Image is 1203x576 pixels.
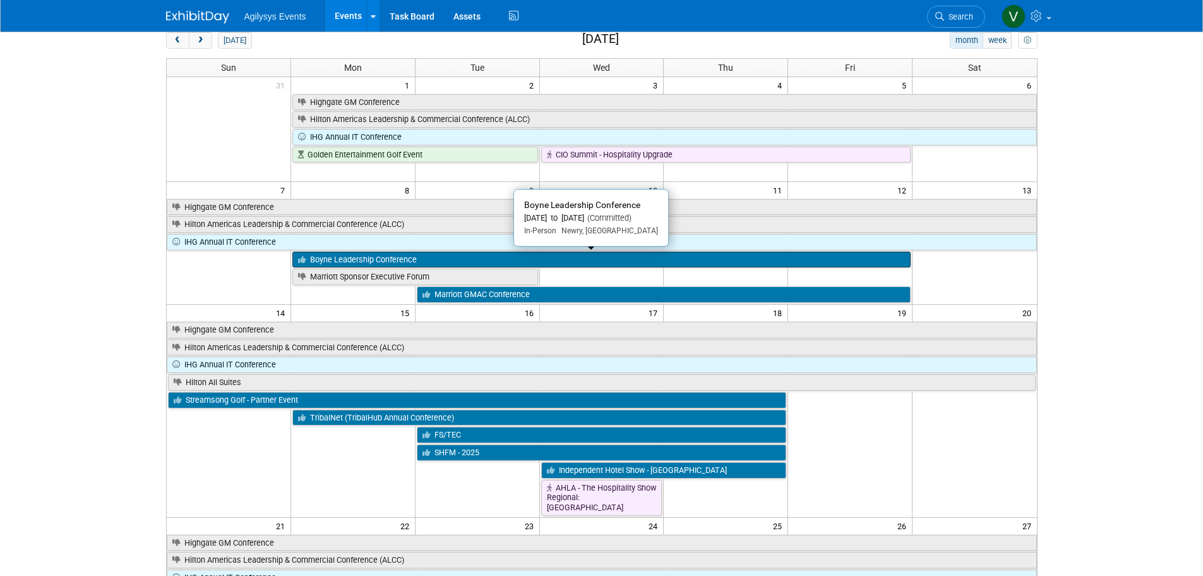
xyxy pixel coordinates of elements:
div: [DATE] to [DATE] [524,213,658,224]
span: Sat [968,63,981,73]
span: (Committed) [584,213,631,223]
a: Highgate GM Conference [167,535,1037,551]
span: 20 [1021,305,1037,321]
button: month [950,32,983,49]
a: Hilton All Suites [168,374,1036,391]
span: In-Person [524,226,556,235]
a: Golden Entertainment Golf Event [292,147,538,163]
span: Thu [718,63,733,73]
span: 10 [647,182,663,198]
span: 27 [1021,518,1037,534]
span: 25 [772,518,787,534]
span: 3 [652,77,663,93]
span: 18 [772,305,787,321]
a: Independent Hotel Show - [GEOGRAPHIC_DATA] [541,462,787,479]
span: Fri [845,63,855,73]
h2: [DATE] [582,32,619,46]
a: Hilton Americas Leadership & Commercial Conference (ALCC) [167,216,1037,233]
button: [DATE] [218,32,251,49]
span: 8 [404,182,415,198]
span: 11 [772,182,787,198]
span: Wed [593,63,610,73]
span: 15 [399,305,415,321]
span: 2 [528,77,539,93]
span: Newry, [GEOGRAPHIC_DATA] [556,226,658,235]
span: Boyne Leadership Conference [524,200,640,210]
i: Personalize Calendar [1024,37,1032,45]
a: Hilton Americas Leadership & Commercial Conference (ALCC) [167,340,1037,356]
span: 5 [901,77,912,93]
span: 22 [399,518,415,534]
span: 24 [647,518,663,534]
a: FS/TEC [417,427,787,443]
a: SHFM - 2025 [417,444,787,461]
button: myCustomButton [1018,32,1037,49]
span: 17 [647,305,663,321]
span: 19 [896,305,912,321]
a: Highgate GM Conference [167,199,1037,216]
span: 4 [776,77,787,93]
span: 31 [275,77,290,93]
span: 9 [528,182,539,198]
span: Mon [344,63,362,73]
span: Sun [221,63,236,73]
span: 26 [896,518,912,534]
a: IHG Annual IT Conference [167,234,1037,250]
a: IHG Annual IT Conference [292,129,1037,145]
a: Highgate GM Conference [292,94,1037,111]
a: CIO Summit - Hospitality Upgrade [541,147,911,163]
span: 13 [1021,182,1037,198]
img: Vaitiare Munoz [1002,4,1026,28]
button: prev [166,32,189,49]
span: 6 [1026,77,1037,93]
a: Boyne Leadership Conference [292,252,911,268]
span: 14 [275,305,290,321]
a: Highgate GM Conference [167,322,1037,338]
a: AHLA - The Hospitality Show Regional: [GEOGRAPHIC_DATA] [541,480,662,516]
a: Search [927,6,985,28]
img: ExhibitDay [166,11,229,23]
span: Search [944,12,973,21]
span: 23 [524,518,539,534]
span: 7 [279,182,290,198]
a: Marriott Sponsor Executive Forum [292,269,538,285]
span: Agilysys Events [244,11,306,21]
button: week [983,32,1012,49]
button: next [189,32,212,49]
a: Hilton Americas Leadership & Commercial Conference (ALCC) [292,111,1037,128]
span: 1 [404,77,415,93]
a: Streamsong Golf - Partner Event [168,392,787,408]
a: IHG Annual IT Conference [167,357,1037,373]
a: TribalNet (TribalHub Annual Conference) [292,410,786,426]
span: 16 [524,305,539,321]
span: 21 [275,518,290,534]
a: Hilton Americas Leadership & Commercial Conference (ALCC) [167,552,1037,568]
span: 12 [896,182,912,198]
span: Tue [470,63,484,73]
a: Marriott GMAC Conference [417,286,911,303]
